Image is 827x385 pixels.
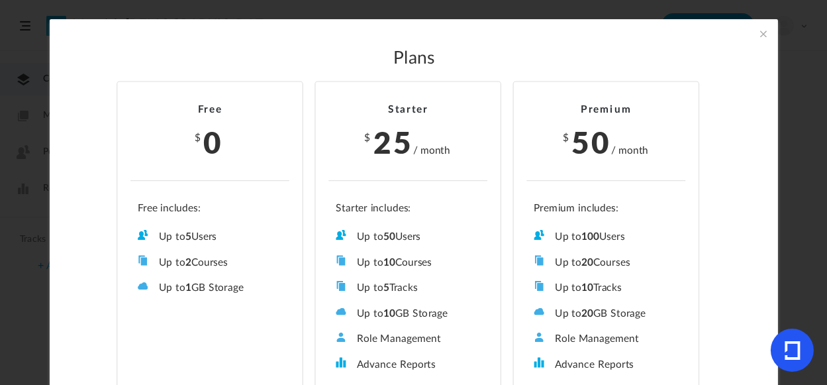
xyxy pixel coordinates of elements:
h2: Free [130,104,289,117]
li: Up to Courses [534,255,678,269]
li: Up to Users [534,230,678,244]
b: 5 [185,232,191,242]
b: 50 [383,232,395,242]
li: Role Management [534,332,678,346]
li: Up to Courses [336,255,480,269]
span: $ [364,133,371,143]
h2: Plans [79,48,749,70]
b: 100 [581,232,599,242]
b: 20 [581,258,593,268]
cite: / month [610,144,648,158]
cite: / month [413,144,450,158]
b: 10 [383,258,395,268]
b: 10 [581,283,593,293]
h2: Premium [526,104,685,117]
li: Advance Reports [534,357,678,371]
li: Up to Tracks [534,281,678,295]
b: 1 [185,283,191,293]
b: 20 [581,309,593,319]
li: Advance Reports [336,357,480,371]
li: Up to Courses [138,255,282,269]
li: Up to GB Storage [336,306,480,320]
li: Up to Users [336,230,480,244]
span: $ [562,133,569,143]
b: 10 [383,309,395,319]
span: 50 [571,121,610,163]
li: Up to GB Storage [534,306,678,320]
li: Role Management [336,332,480,346]
span: 0 [203,121,223,163]
span: $ [195,133,202,143]
span: 25 [373,121,413,163]
b: 2 [185,258,191,268]
b: 5 [383,283,389,293]
h2: Starter [328,104,487,117]
li: Up to Tracks [336,281,480,295]
li: Up to GB Storage [138,281,282,295]
li: Up to Users [138,230,282,244]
